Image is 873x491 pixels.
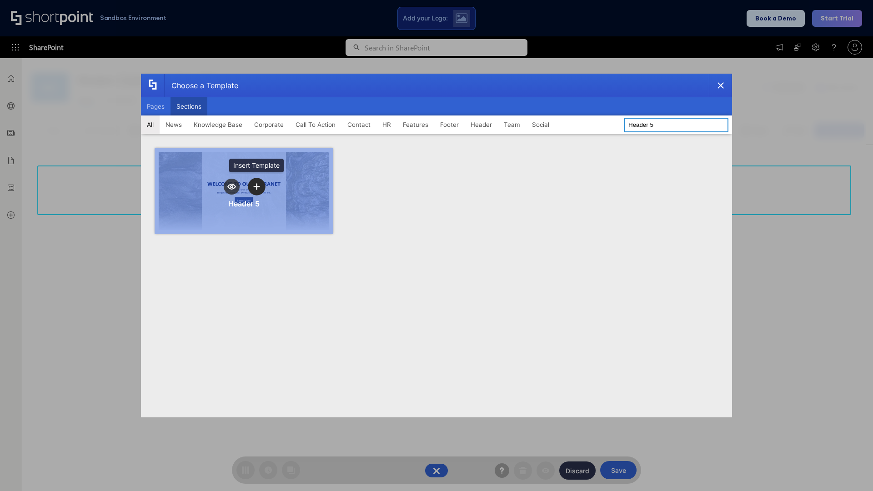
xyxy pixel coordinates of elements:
[624,118,728,132] input: Search
[498,115,526,134] button: Team
[434,115,465,134] button: Footer
[526,115,555,134] button: Social
[171,97,207,115] button: Sections
[141,115,160,134] button: All
[248,115,290,134] button: Corporate
[465,115,498,134] button: Header
[160,115,188,134] button: News
[188,115,248,134] button: Knowledge Base
[709,386,873,491] iframe: Chat Widget
[290,115,341,134] button: Call To Action
[228,199,260,208] div: Header 5
[141,74,732,417] div: template selector
[164,74,238,97] div: Choose a Template
[376,115,397,134] button: HR
[397,115,434,134] button: Features
[341,115,376,134] button: Contact
[141,97,171,115] button: Pages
